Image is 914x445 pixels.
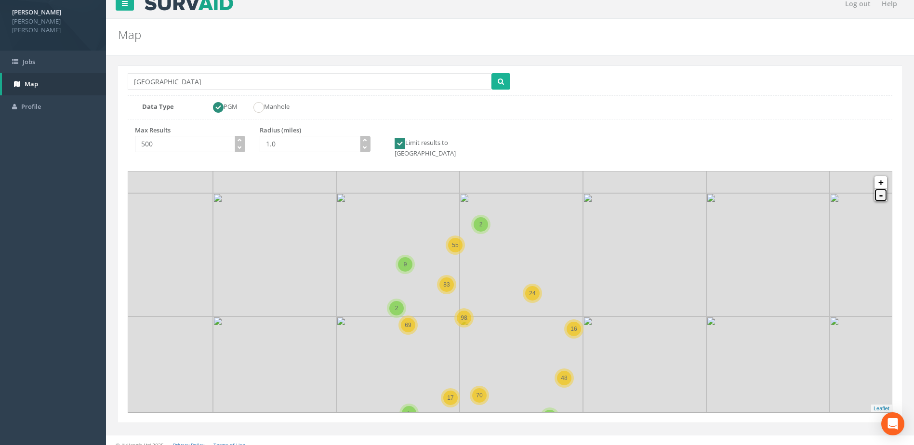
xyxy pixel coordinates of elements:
[561,375,567,381] span: 48
[12,8,61,16] strong: [PERSON_NAME]
[461,314,467,321] span: 98
[395,305,398,312] span: 2
[2,73,106,95] a: Map
[336,193,460,316] img: 5447@2x
[570,326,577,332] span: 16
[479,221,483,228] span: 2
[881,412,904,435] div: Open Intercom Messenger
[90,193,213,316] img: 5447@2x
[476,392,482,399] span: 70
[244,102,290,113] label: Manhole
[385,138,495,158] label: Limit results to [GEOGRAPHIC_DATA]
[21,102,41,111] span: Profile
[460,193,583,316] img: 5447@2x
[706,316,830,440] img: 5448@2x
[213,193,336,316] img: 5447@2x
[874,189,887,201] a: -
[135,126,245,135] p: Max Results
[405,322,411,328] span: 69
[408,410,411,417] span: 5
[529,290,535,297] span: 24
[452,242,458,249] span: 55
[203,102,238,113] label: PGM
[213,316,336,440] img: 5448@2x
[25,79,38,88] span: Map
[12,17,94,35] span: [PERSON_NAME] [PERSON_NAME]
[460,316,583,440] img: 5448@2x
[706,193,830,316] img: 5447@2x
[447,394,453,401] span: 17
[128,73,491,90] input: Enter place name or postcode
[874,176,887,189] a: +
[443,281,450,288] span: 83
[23,57,35,66] span: Jobs
[874,406,889,411] a: Leaflet
[12,5,94,35] a: [PERSON_NAME] [PERSON_NAME] [PERSON_NAME]
[260,126,370,135] p: Radius (miles)
[336,316,460,440] img: 5448@2x
[404,261,407,268] span: 9
[583,316,706,440] img: 5448@2x
[583,193,706,316] img: 5447@2x
[135,102,196,111] label: Data Type
[90,316,213,440] img: 5448@2x
[118,28,769,41] h2: Map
